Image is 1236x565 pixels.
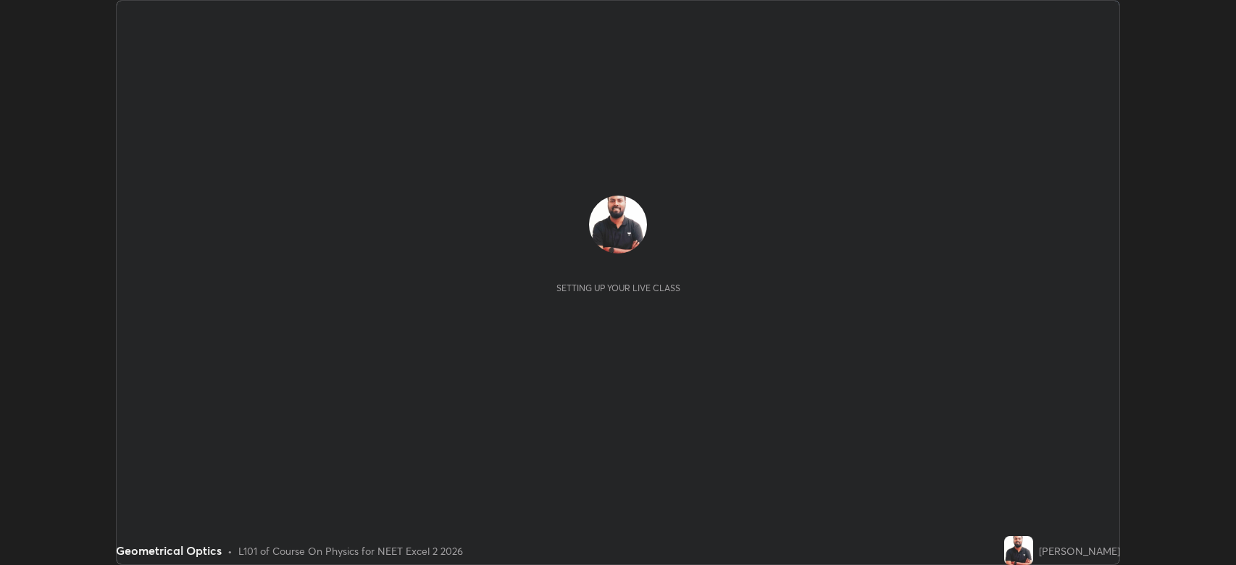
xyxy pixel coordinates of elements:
[116,542,222,559] div: Geometrical Optics
[556,282,680,293] div: Setting up your live class
[227,543,233,558] div: •
[238,543,463,558] div: L101 of Course On Physics for NEET Excel 2 2026
[589,196,647,254] img: 08faf541e4d14fc7b1a5b06c1cc58224.jpg
[1004,536,1033,565] img: 08faf541e4d14fc7b1a5b06c1cc58224.jpg
[1039,543,1120,558] div: [PERSON_NAME]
